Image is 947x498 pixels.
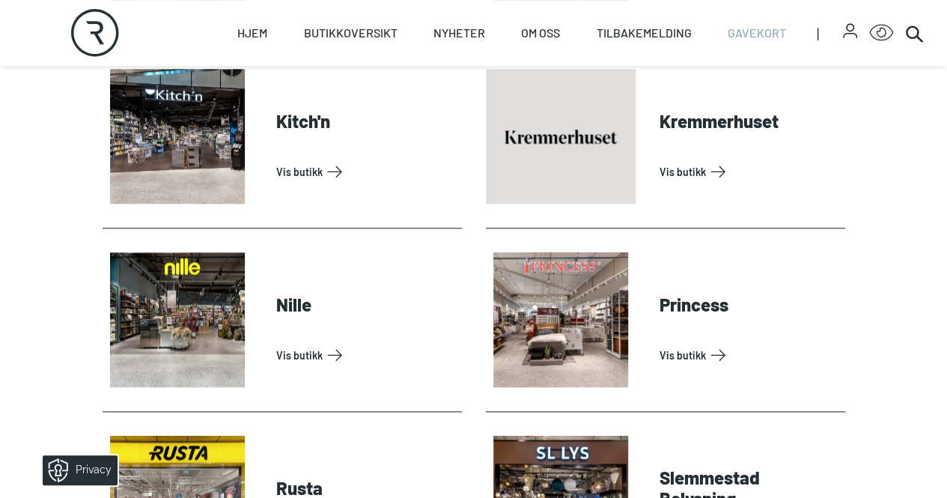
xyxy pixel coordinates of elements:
[15,450,137,491] iframe: Manage Preferences
[869,21,893,45] button: Open Accessibility Menu
[660,160,839,183] a: Vis Butikk: Kremmerhuset
[276,343,456,367] a: Vis Butikk: Nille
[276,160,456,183] a: Vis Butikk: Kitch'n
[660,343,839,367] a: Vis Butikk: Princess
